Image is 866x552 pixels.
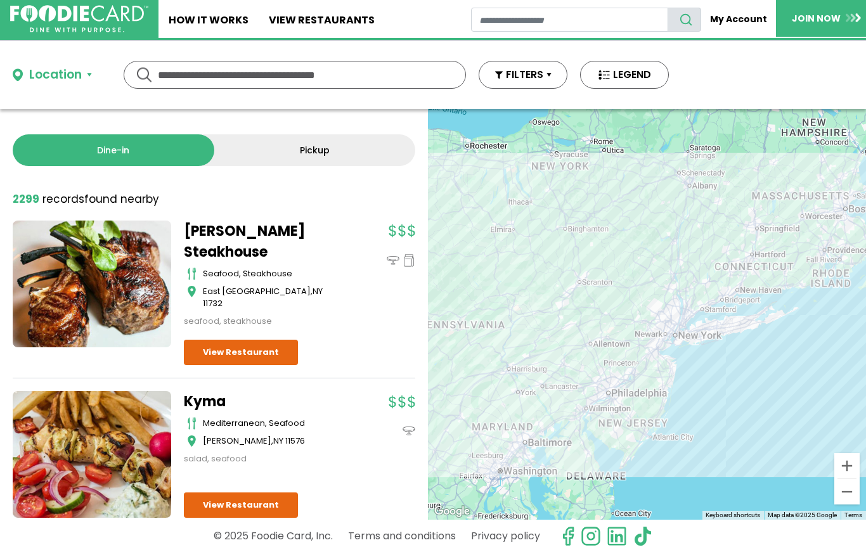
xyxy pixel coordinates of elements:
span: 11576 [285,435,305,447]
a: View Restaurant [184,492,298,518]
button: LEGEND [580,61,669,89]
span: 11732 [203,297,223,309]
img: dinein_icon.svg [403,425,415,437]
img: map_icon.svg [187,435,197,447]
div: seafood, steakhouse [184,315,342,328]
p: © 2025 Foodie Card, Inc. [214,525,333,547]
a: Terms [844,511,862,518]
img: Google [431,503,473,520]
button: Zoom in [834,453,860,478]
div: found nearby [13,191,159,208]
img: map_icon.svg [187,285,197,298]
a: Dine-in [13,134,214,166]
div: , [203,435,342,447]
input: restaurant search [471,8,668,32]
a: Pickup [214,134,416,166]
img: tiktok.svg [633,526,653,546]
span: records [42,191,84,207]
img: pickup_icon.svg [403,254,415,267]
button: FILTERS [479,61,567,89]
span: [PERSON_NAME] [203,435,271,447]
div: seafood, steakhouse [203,267,342,280]
img: cutlery_icon.svg [187,267,197,280]
strong: 2299 [13,191,39,207]
a: My Account [701,8,776,31]
img: linkedin.svg [607,526,627,546]
img: FoodieCard; Eat, Drink, Save, Donate [10,5,148,33]
button: Keyboard shortcuts [706,511,760,520]
button: search [668,8,701,32]
a: [PERSON_NAME] Steakhouse [184,221,342,262]
div: mediterranean, seafood [203,417,342,430]
div: Location [29,66,82,84]
a: Kyma [184,391,342,412]
span: NY [313,285,323,297]
span: East [GEOGRAPHIC_DATA] [203,285,311,297]
button: Location [13,66,92,84]
svg: check us out on facebook [558,526,578,546]
a: Terms and conditions [348,525,456,547]
div: , [203,285,342,310]
img: dinein_icon.svg [387,254,399,267]
a: View Restaurant [184,340,298,365]
img: cutlery_icon.svg [187,417,197,430]
a: Open this area in Google Maps (opens a new window) [431,503,473,520]
button: Zoom out [834,479,860,504]
span: Map data ©2025 Google [768,511,837,518]
div: salad, seafood [184,453,342,465]
a: Privacy policy [471,525,540,547]
span: NY [273,435,283,447]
